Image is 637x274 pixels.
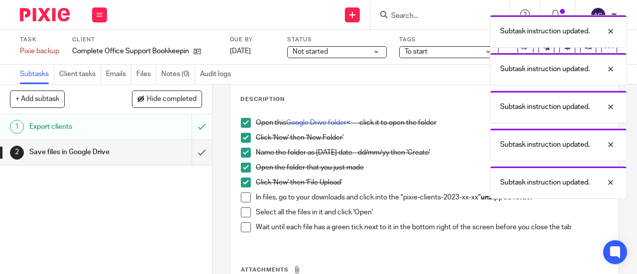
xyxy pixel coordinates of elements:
div: Pixie backup [20,46,60,56]
a: Google Drive folder [286,119,346,126]
a: Subtasks [20,65,54,84]
p: Subtask instruction updated. [500,178,590,187]
p: Name the folder as [DATE] date - dd/mm/yy then 'Create' [256,148,608,158]
span: Not started [293,48,328,55]
img: Pixie [20,8,70,21]
p: In files, go to your downloads and click into the "pixie-clients-2023-xx-xx" [256,192,608,202]
img: svg%3E [590,7,606,23]
p: Subtask instruction updated. [500,140,590,150]
label: Due by [230,36,275,44]
label: Task [20,36,60,44]
a: Audit logs [200,65,236,84]
p: Open this <--- click it to open the folder [256,118,608,128]
button: Hide completed [132,91,202,107]
a: Files [136,65,156,84]
p: Subtask instruction updated. [500,26,590,36]
h1: Save files in Google Drive [29,145,131,160]
p: Complete Office Support Bookkeeping Ltd [72,46,189,56]
span: Hide completed [147,95,197,103]
p: Wait until each file has a green tick next to it in the bottom right of the screen before you clo... [256,222,608,232]
label: Status [287,36,387,44]
a: Notes (0) [161,65,195,84]
button: + Add subtask [10,91,65,107]
span: Attachments [241,267,289,273]
div: 1 [10,120,24,134]
p: Select all the files in it and click 'Open' [256,207,608,217]
p: Click 'New' then 'New Folder' [256,133,608,143]
h1: Export clients [29,119,131,134]
div: 2 [10,146,24,160]
p: Description [240,95,285,103]
label: Client [72,36,217,44]
a: Emails [106,65,131,84]
p: Open the folder that you just made [256,163,608,173]
p: Subtask instruction updated. [500,102,590,112]
p: Subtask instruction updated. [500,64,590,74]
span: [DATE] [230,48,251,55]
a: Client tasks [59,65,101,84]
p: Click 'New' then 'File Upload' [256,178,608,187]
